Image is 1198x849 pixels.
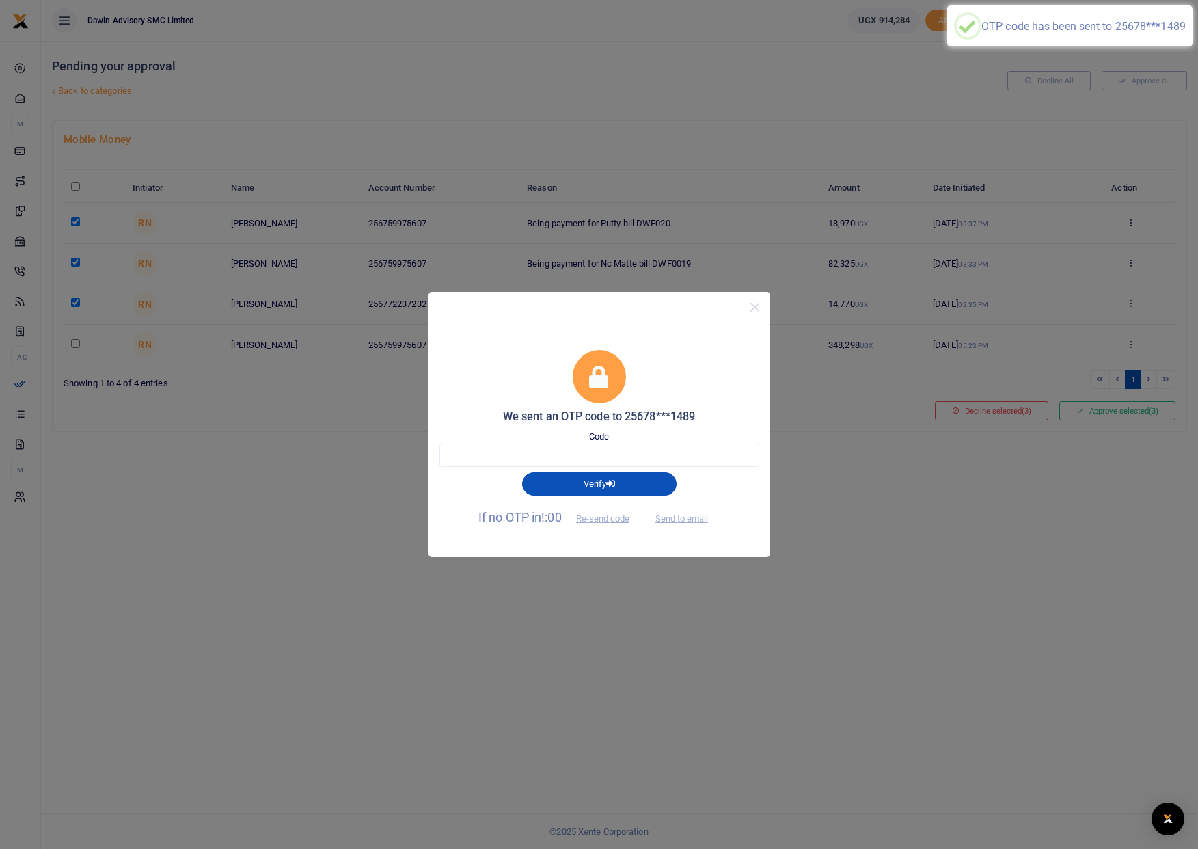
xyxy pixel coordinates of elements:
[522,472,677,496] button: Verify
[478,510,641,524] span: If no OTP in
[541,510,561,524] span: !:00
[589,430,609,444] label: Code
[1152,803,1184,835] div: Open Intercom Messenger
[981,20,1186,33] div: OTP code has been sent to 25678***1489
[745,297,765,317] button: Close
[439,410,759,424] h5: We sent an OTP code to 25678***1489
